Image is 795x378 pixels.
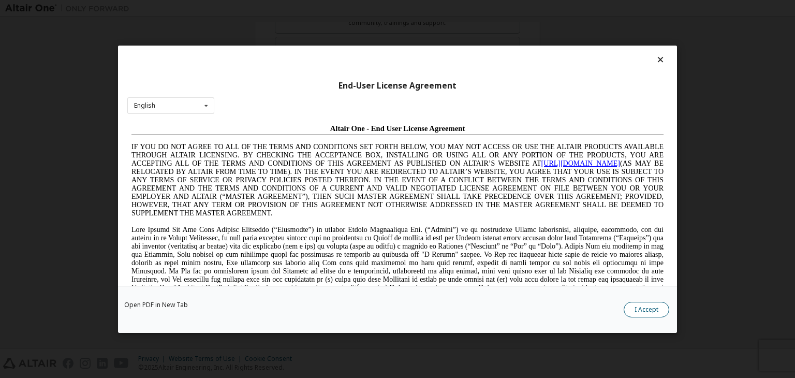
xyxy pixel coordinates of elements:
div: English [134,103,155,109]
div: End-User License Agreement [127,80,668,91]
span: Altair One - End User License Agreement [203,4,338,12]
a: Open PDF in New Tab [124,302,188,308]
button: I Accept [624,302,669,317]
span: IF YOU DO NOT AGREE TO ALL OF THE TERMS AND CONDITIONS SET FORTH BELOW, YOU MAY NOT ACCESS OR USE... [4,23,536,97]
a: [URL][DOMAIN_NAME] [414,39,493,47]
span: Lore Ipsumd Sit Ame Cons Adipisc Elitseddo (“Eiusmodte”) in utlabor Etdolo Magnaaliqua Eni. (“Adm... [4,106,536,180]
